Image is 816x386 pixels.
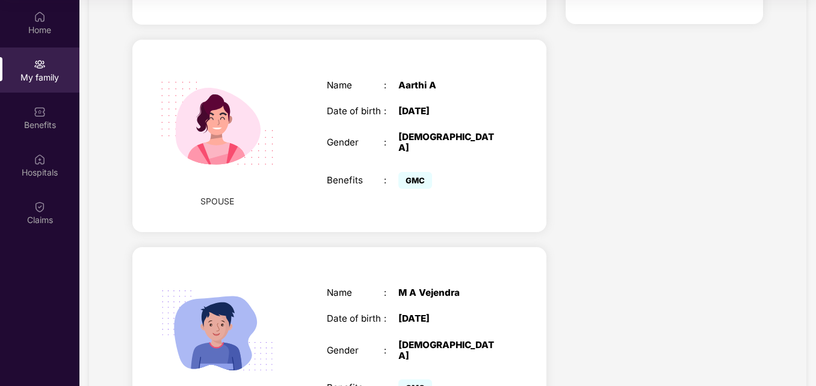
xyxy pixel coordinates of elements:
[398,287,498,298] div: M A Vejendra
[327,313,384,324] div: Date of birth
[34,11,46,23] img: svg+xml;base64,PHN2ZyBpZD0iSG9tZSIgeG1sbnM9Imh0dHA6Ly93d3cudzMub3JnLzIwMDAvc3ZnIiB3aWR0aD0iMjAiIG...
[327,106,384,117] div: Date of birth
[398,80,498,91] div: Aarthi A
[398,132,498,153] div: [DEMOGRAPHIC_DATA]
[398,313,498,324] div: [DATE]
[384,345,398,356] div: :
[34,201,46,213] img: svg+xml;base64,PHN2ZyBpZD0iQ2xhaW0iIHhtbG5zPSJodHRwOi8vd3d3LnczLm9yZy8yMDAwL3N2ZyIgd2lkdGg9IjIwIi...
[398,172,432,189] span: GMC
[384,313,398,324] div: :
[327,80,384,91] div: Name
[384,106,398,117] div: :
[384,287,398,298] div: :
[384,175,398,186] div: :
[384,137,398,148] div: :
[327,345,384,356] div: Gender
[34,58,46,70] img: svg+xml;base64,PHN2ZyB3aWR0aD0iMjAiIGhlaWdodD0iMjAiIHZpZXdCb3g9IjAgMCAyMCAyMCIgZmlsbD0ibm9uZSIgeG...
[146,52,289,195] img: svg+xml;base64,PHN2ZyB4bWxucz0iaHR0cDovL3d3dy53My5vcmcvMjAwMC9zdmciIHdpZHRoPSIyMjQiIGhlaWdodD0iMT...
[200,195,234,208] span: SPOUSE
[34,106,46,118] img: svg+xml;base64,PHN2ZyBpZD0iQmVuZWZpdHMiIHhtbG5zPSJodHRwOi8vd3d3LnczLm9yZy8yMDAwL3N2ZyIgd2lkdGg9Ij...
[398,106,498,117] div: [DATE]
[398,340,498,361] div: [DEMOGRAPHIC_DATA]
[327,137,384,148] div: Gender
[327,287,384,298] div: Name
[327,175,384,186] div: Benefits
[384,80,398,91] div: :
[34,153,46,165] img: svg+xml;base64,PHN2ZyBpZD0iSG9zcGl0YWxzIiB4bWxucz0iaHR0cDovL3d3dy53My5vcmcvMjAwMC9zdmciIHdpZHRoPS...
